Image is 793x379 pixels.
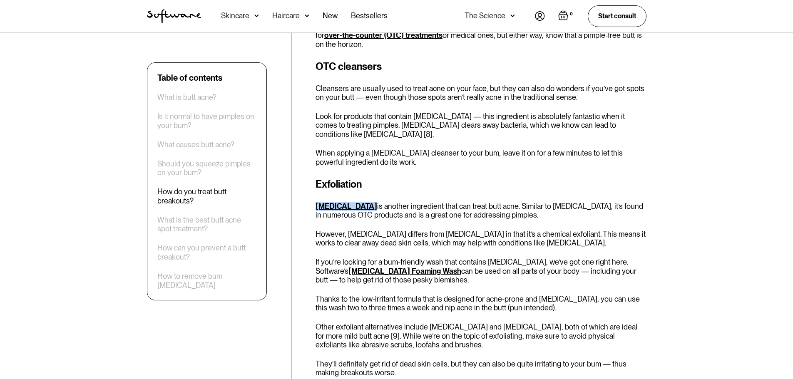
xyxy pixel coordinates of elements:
img: arrow down [510,12,515,20]
p: Look for products that contain [MEDICAL_DATA] — this ingredient is absolutely fantastic when it c... [316,112,646,139]
a: How to remove bum [MEDICAL_DATA] [157,272,256,290]
div: 0 [568,10,574,18]
div: Haircare [272,12,300,20]
a: over-the-counter (OTC) treatments [324,31,442,40]
img: arrow down [305,12,309,20]
p: Other exfoliant alternatives include [MEDICAL_DATA] and [MEDICAL_DATA], both of which are ideal f... [316,322,646,349]
p: However, [MEDICAL_DATA] differs from [MEDICAL_DATA] in that it’s a chemical exfoliant. This means... [316,230,646,248]
p: They’re frustrating, sure, but the good news about butt breakouts is you can treat them. You can ... [316,22,646,49]
p: When applying a [MEDICAL_DATA] cleanser to your bum, leave it on for a few minutes to let this po... [316,149,646,166]
p: Cleansers are usually used to treat acne on your face, but they can also do wonders if you’ve got... [316,84,646,102]
a: Should you squeeze pimples on your bum? [157,159,256,177]
a: How can you prevent a butt breakout? [157,243,256,261]
a: Start consult [588,5,646,27]
p: is another ingredient that can treat butt acne. Similar to [MEDICAL_DATA], it’s found in numerous... [316,202,646,220]
a: [MEDICAL_DATA] [316,202,377,211]
div: The Science [465,12,505,20]
a: What is butt acne? [157,93,216,102]
h3: Exfoliation [316,177,646,192]
div: Table of contents [157,73,222,83]
a: What is the best butt acne spot treatment? [157,216,256,233]
a: [MEDICAL_DATA] Foaming Wash [348,267,461,275]
img: Software Logo [147,9,201,23]
img: arrow down [254,12,259,20]
h3: OTC cleansers [316,59,646,74]
a: Is it normal to have pimples on your bum? [157,112,256,130]
div: Skincare [221,12,249,20]
p: Thanks to the low-irritant formula that is designed for acne-prone and [MEDICAL_DATA], you can us... [316,295,646,312]
a: How do you treat butt breakouts? [157,187,256,205]
p: They’ll definitely get rid of dead skin cells, but they can also be quite irritating to your bum ... [316,359,646,377]
a: Open empty cart [558,10,574,22]
a: What causes butt acne? [157,140,234,149]
p: If you’re looking for a bum-friendly wash that contains [MEDICAL_DATA], we’ve got one right here.... [316,258,646,285]
a: home [147,9,201,23]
